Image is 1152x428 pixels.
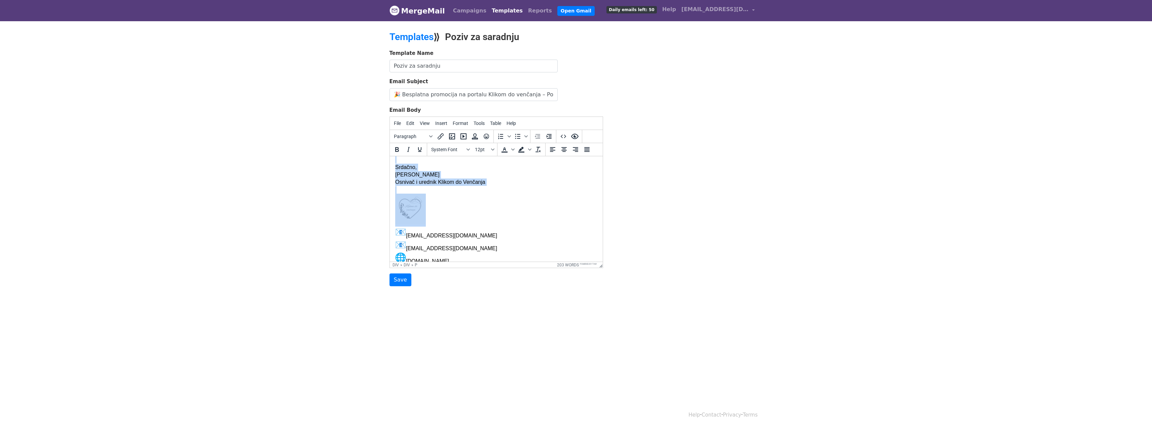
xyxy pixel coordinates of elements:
a: MergeMail [389,4,445,18]
a: Privacy [723,412,741,418]
button: Italic [403,144,414,155]
div: p [415,263,417,267]
button: Insert/edit link [435,131,446,142]
button: Insert/edit media [458,131,469,142]
a: Reports [525,4,555,18]
button: Underline [414,144,425,155]
div: Text color [499,144,516,155]
span: Daily emails left: 50 [606,6,657,13]
span: View [420,121,430,126]
iframe: Rich Text Area. Press ALT-0 for help. [390,156,603,262]
button: Align center [558,144,570,155]
a: Terms [743,412,757,418]
button: 203 words [557,263,579,267]
span: Tools [474,121,485,126]
label: Template Name [389,50,434,57]
label: Email Subject [389,78,428,86]
h2: ⟫ Poziv za saradnju [389,31,635,43]
div: div [393,263,399,267]
button: Bold [391,144,403,155]
label: Email Body [389,106,421,114]
button: Preview [569,131,581,142]
a: Templates [389,31,434,42]
div: » [400,263,402,267]
img: 🌐 [5,96,16,107]
span: Help [507,121,516,126]
input: Save [389,273,411,286]
a: Open Gmail [557,6,595,16]
button: Insert template [469,131,481,142]
button: Align left [547,144,558,155]
span: System Font [431,147,464,152]
span: Table [490,121,501,126]
a: Campaigns [450,4,489,18]
span: Format [453,121,468,126]
img: MergeMail logo [389,5,400,15]
button: Emoticons [481,131,492,142]
span: Paragraph [394,134,427,139]
span: 12pt [475,147,490,152]
a: [EMAIL_ADDRESS][DOMAIN_NAME] [679,3,757,19]
div: div [404,263,410,267]
div: Background color [516,144,532,155]
div: » [411,263,413,267]
span: Edit [406,121,414,126]
a: Help [660,3,679,16]
span: File [394,121,401,126]
a: Templates [489,4,525,18]
button: Justify [581,144,593,155]
button: Clear formatting [532,144,544,155]
div: Bullet list [512,131,529,142]
span: Insert [435,121,447,126]
button: Insert/edit image [446,131,458,142]
button: Source code [558,131,569,142]
span: [EMAIL_ADDRESS][DOMAIN_NAME] [681,5,749,13]
button: Align right [570,144,581,155]
button: Decrease indent [532,131,543,142]
button: Increase indent [543,131,555,142]
a: Help [689,412,700,418]
div: Numbered list [495,131,512,142]
button: Font sizes [472,144,496,155]
a: Contact [702,412,721,418]
a: Daily emails left: 50 [604,3,659,16]
a: Powered by Tiny [580,263,597,265]
div: Resize [597,262,603,268]
button: Fonts [429,144,472,155]
button: Blocks [391,131,435,142]
iframe: Chat Widget [1118,396,1152,428]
